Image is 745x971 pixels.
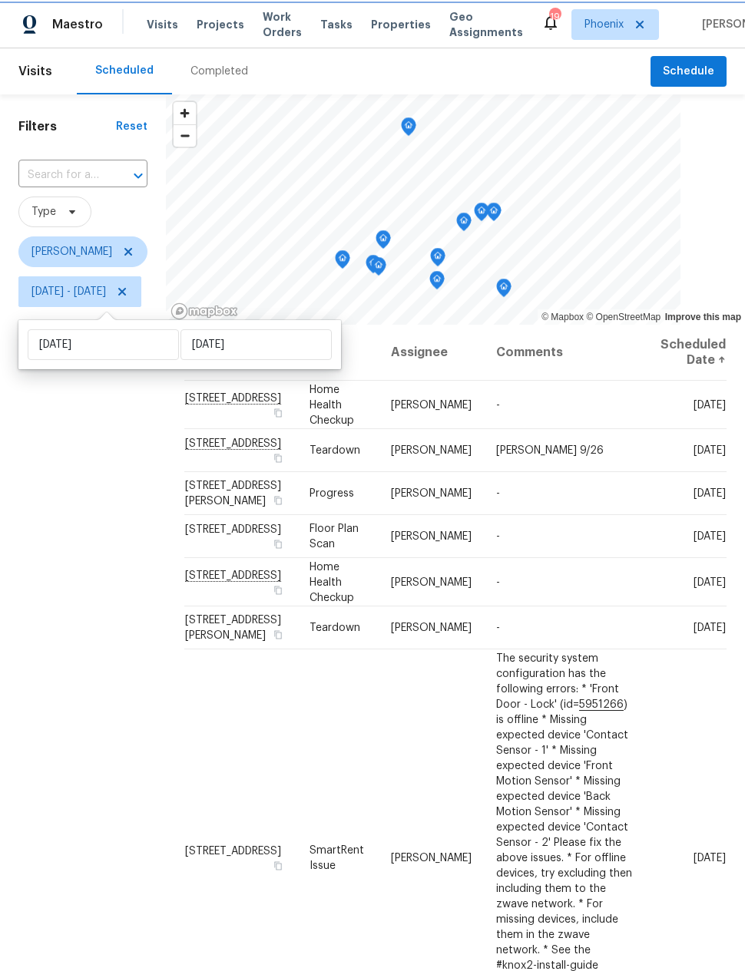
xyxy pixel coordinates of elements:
span: [PERSON_NAME] [391,852,472,863]
th: Scheduled Date ↑ [647,325,727,381]
span: SmartRent Issue [310,844,364,870]
span: Projects [197,17,244,32]
span: Teardown [310,445,360,456]
span: Work Orders [263,9,302,40]
button: Zoom in [174,102,196,124]
span: Properties [371,17,431,32]
div: Map marker [496,279,512,302]
button: Zoom out [174,124,196,147]
div: Map marker [430,248,445,272]
span: Home Health Checkup [310,384,354,425]
h1: Filters [18,119,116,134]
div: Completed [190,64,248,79]
button: Open [127,165,149,187]
a: Mapbox [541,312,584,322]
button: Copy Address [271,628,285,642]
span: Type [31,204,56,220]
div: Map marker [366,255,381,279]
button: Copy Address [271,583,285,596]
div: Reset [116,119,147,134]
div: 19 [549,9,560,25]
span: [PERSON_NAME] [391,531,472,542]
button: Copy Address [271,537,285,551]
button: Copy Address [271,405,285,419]
span: [PERSON_NAME] [391,488,472,499]
span: - [496,531,500,542]
div: Map marker [401,117,416,141]
span: [DATE] [694,399,726,410]
span: [PERSON_NAME] [391,399,472,410]
span: Visits [18,54,52,88]
input: Search for an address... [18,163,104,187]
span: [DATE] [694,488,726,499]
span: [PERSON_NAME] [31,244,112,259]
span: [STREET_ADDRESS] [185,845,281,856]
span: [PERSON_NAME] [391,445,472,456]
span: [PERSON_NAME] [391,623,472,633]
span: Progress [310,488,354,499]
a: OpenStreetMap [586,312,661,322]
span: Teardown [310,623,360,633]
span: [DATE] [694,445,726,456]
div: Map marker [376,230,391,254]
canvas: Map [166,94,680,325]
span: [STREET_ADDRESS] [185,524,281,535]
span: [PERSON_NAME] [391,576,472,587]
span: Geo Assignments [449,9,523,40]
button: Copy Address [271,451,285,465]
span: [DATE] [694,623,726,633]
span: - [496,623,500,633]
button: Schedule [651,56,727,88]
input: End date [180,329,332,360]
span: - [496,399,500,410]
div: Map marker [486,203,502,226]
span: Visits [147,17,178,32]
div: Map marker [371,257,386,281]
button: Copy Address [271,858,285,872]
span: Schedule [663,62,714,81]
span: Floor Plan Scan [310,523,359,550]
input: Start date [28,329,179,360]
div: Map marker [429,271,445,295]
span: - [496,488,500,499]
span: [STREET_ADDRESS][PERSON_NAME] [185,615,281,641]
span: Tasks [320,19,353,30]
span: [DATE] [694,576,726,587]
span: [DATE] [694,852,726,863]
span: Phoenix [584,17,624,32]
span: Zoom out [174,125,196,147]
a: Improve this map [665,312,741,322]
span: - [496,576,500,587]
div: Map marker [474,203,489,226]
span: Maestro [52,17,103,32]
th: Assignee [379,325,484,381]
span: [PERSON_NAME] 9/26 [496,445,604,456]
div: Map marker [456,213,472,236]
button: Copy Address [271,494,285,507]
div: Scheduled [95,63,154,78]
div: Map marker [335,250,350,274]
span: [DATE] [694,531,726,542]
span: [DATE] - [DATE] [31,284,106,299]
span: [STREET_ADDRESS][PERSON_NAME] [185,481,281,507]
span: Home Health Checkup [310,561,354,603]
th: Comments [484,325,647,381]
a: Mapbox homepage [171,302,238,320]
